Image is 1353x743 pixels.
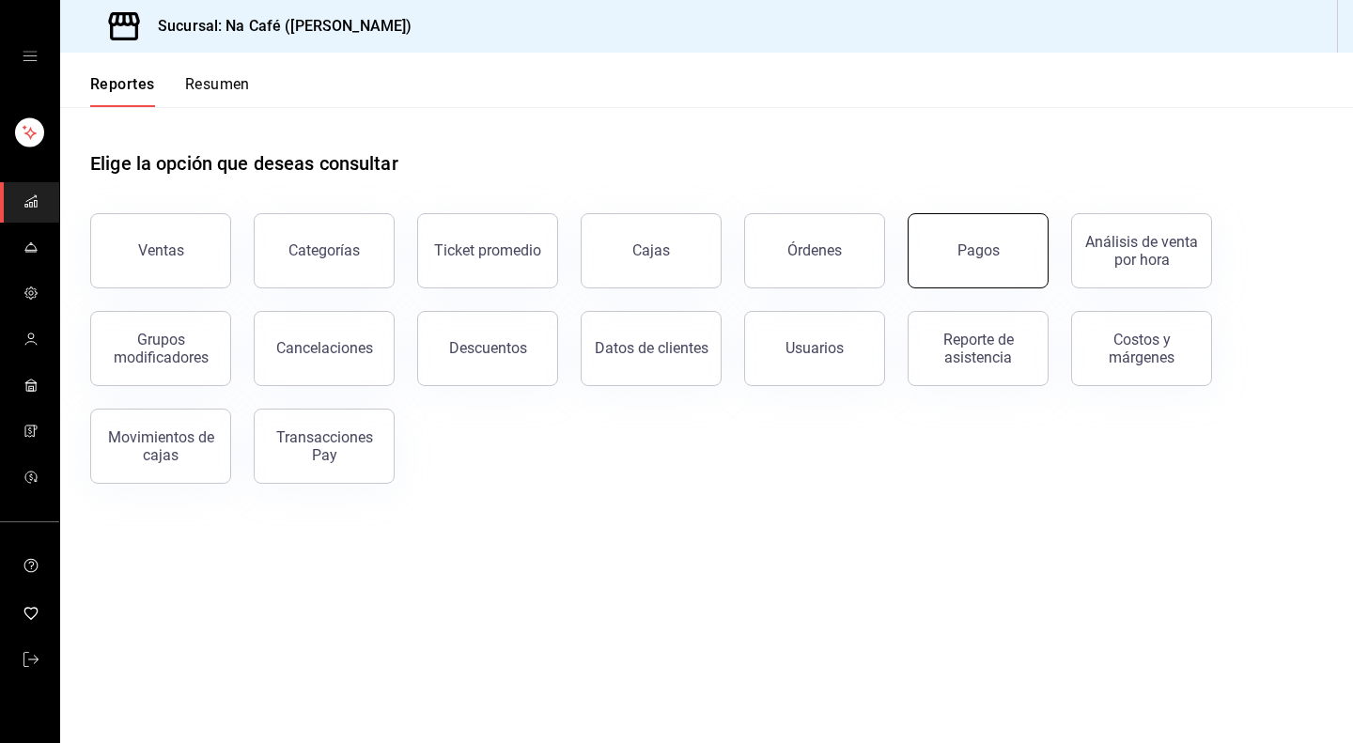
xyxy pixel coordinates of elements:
button: Ventas [90,213,231,288]
div: Ventas [138,241,184,259]
div: Reporte de asistencia [920,331,1036,366]
button: Cancelaciones [254,311,395,386]
button: Análisis de venta por hora [1071,213,1212,288]
button: Datos de clientes [581,311,722,386]
div: Cancelaciones [276,339,373,357]
div: Transacciones Pay [266,428,382,464]
div: Cajas [632,241,670,259]
h1: Elige la opción que deseas consultar [90,149,398,178]
button: Reportes [90,75,155,107]
div: Órdenes [787,241,842,259]
button: Reporte de asistencia [908,311,1049,386]
button: Usuarios [744,311,885,386]
button: Grupos modificadores [90,311,231,386]
div: Ticket promedio [434,241,541,259]
div: Descuentos [449,339,527,357]
button: Descuentos [417,311,558,386]
div: Pagos [957,241,1000,259]
div: Usuarios [785,339,844,357]
button: Resumen [185,75,250,107]
button: Categorías [254,213,395,288]
div: Datos de clientes [595,339,708,357]
button: open drawer [23,49,38,64]
button: Costos y márgenes [1071,311,1212,386]
button: Órdenes [744,213,885,288]
div: Categorías [288,241,360,259]
div: Análisis de venta por hora [1083,233,1200,269]
h3: Sucursal: Na Café ([PERSON_NAME]) [143,15,412,38]
button: Cajas [581,213,722,288]
div: Grupos modificadores [102,331,219,366]
div: Movimientos de cajas [102,428,219,464]
button: Ticket promedio [417,213,558,288]
button: Movimientos de cajas [90,409,231,484]
div: navigation tabs [90,75,250,107]
button: Transacciones Pay [254,409,395,484]
button: Pagos [908,213,1049,288]
div: Costos y márgenes [1083,331,1200,366]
